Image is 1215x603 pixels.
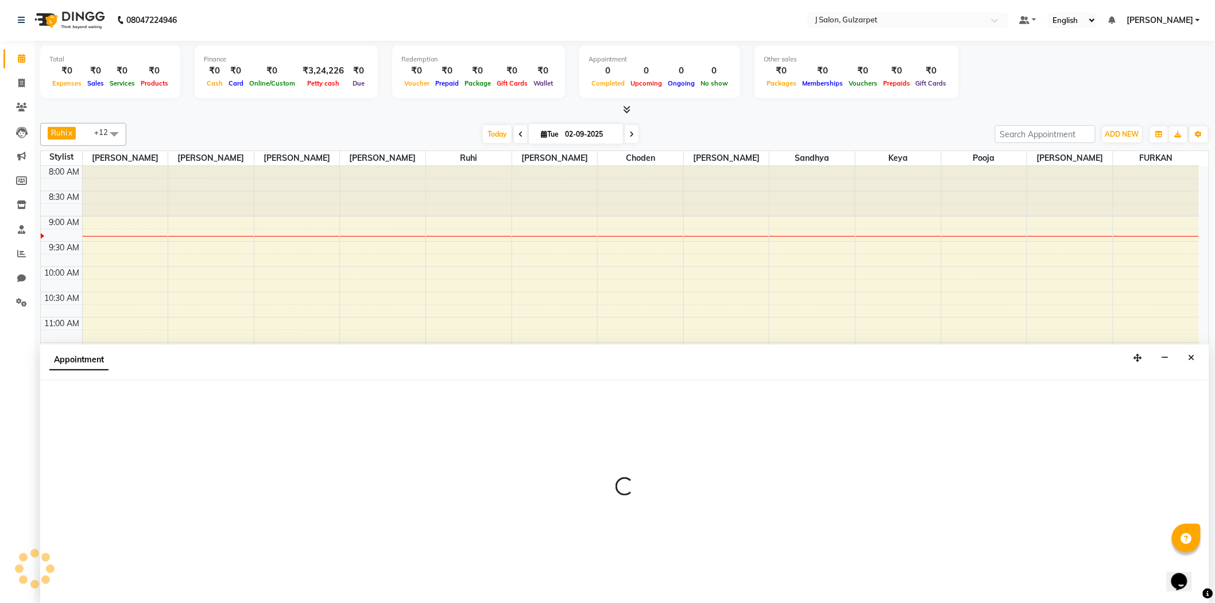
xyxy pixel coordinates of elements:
div: ₹0 [204,64,226,78]
div: ₹0 [432,64,462,78]
a: x [67,128,72,137]
div: 9:30 AM [47,242,82,254]
span: Completed [589,79,628,87]
span: Sales [84,79,107,87]
div: 9:00 AM [47,217,82,229]
span: Choden [598,151,683,165]
span: Ruhi [51,128,67,137]
div: 0 [589,64,628,78]
span: Today [483,125,512,143]
span: Appointment [49,350,109,370]
div: ₹0 [494,64,531,78]
span: [PERSON_NAME] [512,151,598,165]
span: Memberships [799,79,846,87]
span: [PERSON_NAME] [254,151,340,165]
span: FURKAN [1113,151,1199,165]
button: Close [1183,349,1200,367]
div: ₹0 [138,64,171,78]
span: Upcoming [628,79,665,87]
span: Products [138,79,171,87]
input: Search Appointment [995,125,1096,143]
span: Wallet [531,79,556,87]
div: 10:00 AM [42,267,82,279]
span: No show [698,79,731,87]
span: Voucher [401,79,432,87]
div: Appointment [589,55,731,64]
div: ₹0 [401,64,432,78]
button: ADD NEW [1102,126,1142,142]
img: logo [29,4,108,36]
div: ₹0 [799,64,846,78]
div: ₹0 [49,64,84,78]
div: 11:00 AM [42,318,82,330]
span: [PERSON_NAME] [83,151,168,165]
div: ₹0 [246,64,298,78]
span: [PERSON_NAME] [1027,151,1113,165]
span: [PERSON_NAME] [1127,14,1193,26]
span: Card [226,79,246,87]
div: Other sales [764,55,950,64]
iframe: chat widget [1167,557,1204,592]
span: Keya [856,151,941,165]
div: 0 [698,64,731,78]
span: +12 [94,127,117,137]
div: ₹0 [846,64,880,78]
b: 08047224946 [126,4,177,36]
span: Ruhi [426,151,512,165]
div: ₹0 [880,64,913,78]
div: ₹0 [107,64,138,78]
span: Petty cash [304,79,342,87]
span: Package [462,79,494,87]
div: ₹0 [84,64,107,78]
span: Gift Cards [494,79,531,87]
div: 8:30 AM [47,191,82,203]
div: 0 [628,64,665,78]
span: Due [350,79,367,87]
div: ₹3,24,226 [298,64,349,78]
div: 8:00 AM [47,166,82,178]
span: [PERSON_NAME] [684,151,769,165]
div: Redemption [401,55,556,64]
span: pooja [942,151,1027,165]
span: Cash [204,79,226,87]
span: Vouchers [846,79,880,87]
span: Ongoing [665,79,698,87]
div: 10:30 AM [42,292,82,304]
div: ₹0 [913,64,950,78]
span: Prepaid [432,79,462,87]
div: ₹0 [349,64,369,78]
div: ₹0 [531,64,556,78]
div: ₹0 [764,64,799,78]
span: Gift Cards [913,79,950,87]
span: Services [107,79,138,87]
div: Stylist [41,151,82,163]
div: Total [49,55,171,64]
span: [PERSON_NAME] [340,151,425,165]
div: ₹0 [226,64,246,78]
span: Packages [764,79,799,87]
span: Expenses [49,79,84,87]
span: Sandhya [769,151,855,165]
div: Finance [204,55,369,64]
span: [PERSON_NAME] [168,151,254,165]
div: ₹0 [462,64,494,78]
div: 0 [665,64,698,78]
span: ADD NEW [1105,130,1139,138]
span: Online/Custom [246,79,298,87]
div: 11:30 AM [42,343,82,355]
span: Prepaids [880,79,913,87]
input: 2025-09-02 [562,126,619,143]
span: Tue [538,130,562,138]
